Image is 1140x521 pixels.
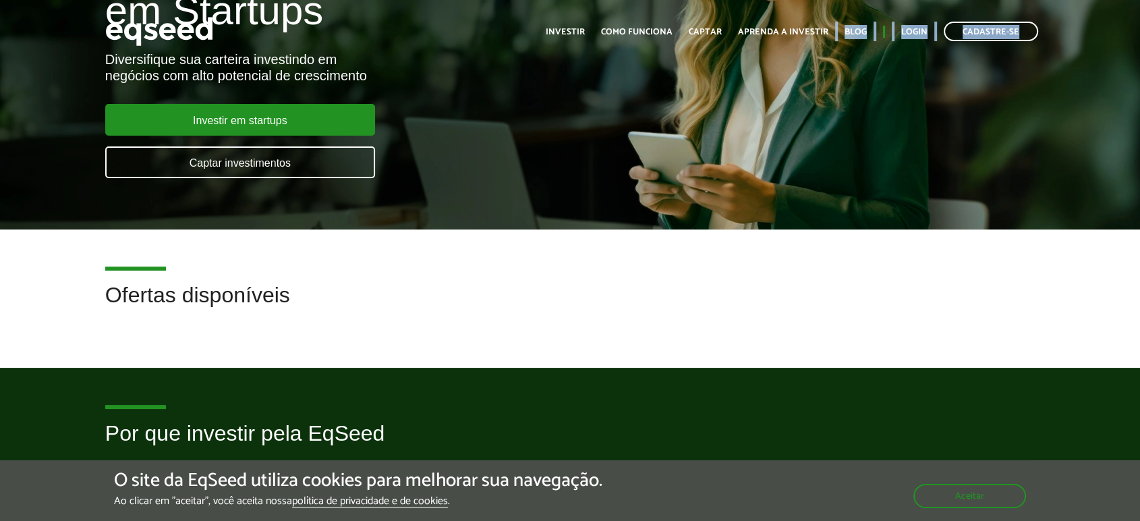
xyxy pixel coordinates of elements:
a: Captar investimentos [105,146,375,178]
button: Aceitar [913,484,1026,508]
a: Investir [546,28,585,36]
a: Aprenda a investir [738,28,828,36]
h2: Por que investir pela EqSeed [105,422,1035,466]
a: Captar [689,28,722,36]
a: Investir em startups [105,104,375,136]
a: Login [901,28,928,36]
a: Cadastre-se [944,22,1038,41]
h5: O site da EqSeed utiliza cookies para melhorar sua navegação. [114,470,602,491]
a: Como funciona [601,28,673,36]
img: EqSeed [105,13,213,49]
a: Blog [845,28,867,36]
p: Ao clicar em "aceitar", você aceita nossa . [114,495,602,508]
a: política de privacidade e de cookies [292,496,448,508]
div: Diversifique sua carteira investindo em negócios com alto potencial de crescimento [105,51,655,84]
h2: Ofertas disponíveis [105,283,1035,327]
